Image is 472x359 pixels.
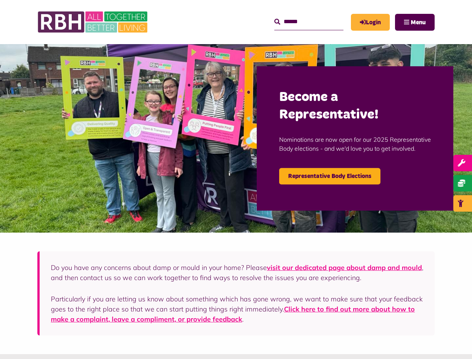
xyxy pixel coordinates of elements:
[395,14,435,31] button: Navigation
[411,19,426,25] span: Menu
[51,294,423,324] p: Particularly if you are letting us know about something which has gone wrong, we want to make sur...
[351,14,390,31] a: MyRBH
[267,263,422,272] a: visit our dedicated page about damp and mould
[279,89,431,124] h2: Become a Representative!
[51,263,423,283] p: Do you have any concerns about damp or mould in your home? Please , and then contact us so we can...
[37,7,149,37] img: RBH
[279,168,380,184] a: Representative Body Elections
[279,124,431,164] p: Nominations are now open for our 2025 Representative Body elections - and we'd love you to get in...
